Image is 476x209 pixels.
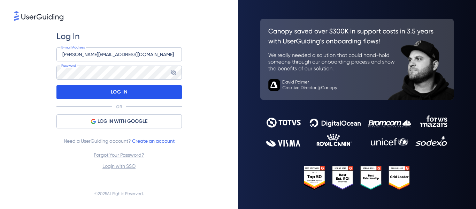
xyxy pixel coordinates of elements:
[98,117,147,126] span: LOG IN WITH GOOGLE
[132,138,175,144] a: Create an account
[260,19,454,100] img: 26c0aa7c25a843aed4baddd2b5e0fa68.svg
[14,11,63,21] img: 8faab4ba6bc7696a72372aa768b0286c.svg
[64,137,175,145] span: Need a UserGuiding account?
[56,31,80,42] span: Log In
[116,104,122,110] p: OR
[111,87,127,98] p: LOG IN
[94,189,144,198] span: © 2025 All Rights Reserved.
[94,152,144,158] a: Forgot Your Password?
[304,166,410,190] img: 25303e33045975176eb484905ab012ff.svg
[56,47,182,61] input: example@company.com
[266,115,448,147] img: 9302ce2ac39453076f5bc0f2f2ca889b.svg
[102,163,136,169] a: Login with SSO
